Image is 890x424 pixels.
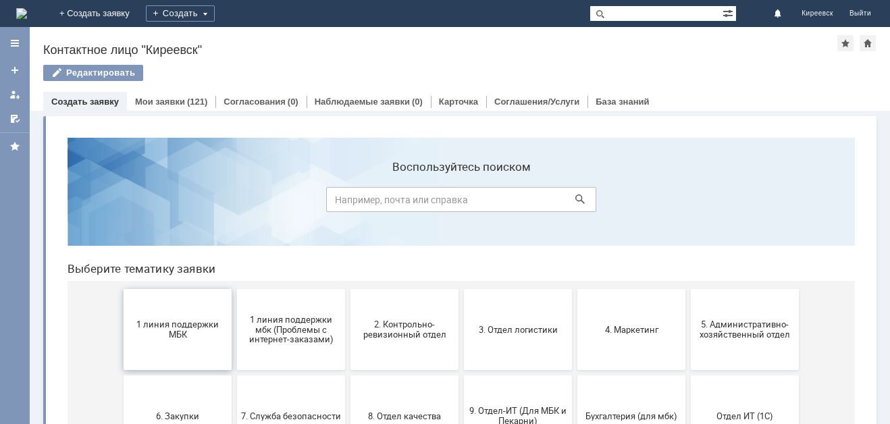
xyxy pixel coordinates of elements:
[184,284,284,294] span: 7. Служба безопасности
[11,135,798,149] header: Выберите тематику заявки
[180,248,288,329] button: 7. Служба безопасности
[521,248,629,329] button: Бухгалтерия (для мбк)
[4,84,26,105] a: Мои заявки
[184,370,284,380] span: Отдел-ИТ (Офис)
[67,162,175,243] button: 1 линия поддержки МБК
[412,97,423,107] div: (0)
[521,335,629,416] button: Это соглашение не активно!
[71,284,171,294] span: 6. Закупки
[494,97,579,107] a: Соглашения/Услуги
[146,5,215,22] div: Создать
[638,284,738,294] span: Отдел ИТ (1С)
[638,360,738,390] span: [PERSON_NAME]. Услуги ИТ для МБК (оформляет L1)
[860,35,876,51] div: Сделать домашней страницей
[298,192,398,213] span: 2. Контрольно-ревизионный отдел
[294,248,402,329] button: 8. Отдел качества
[288,97,298,107] div: (0)
[837,35,854,51] div: Добавить в избранное
[16,8,27,19] img: logo
[67,335,175,416] button: Отдел-ИТ (Битрикс24 и CRM)
[71,192,171,213] span: 1 линия поддержки МБК
[71,365,171,386] span: Отдел-ИТ (Битрикс24 и CRM)
[187,97,207,107] div: (121)
[407,162,515,243] button: 3. Отдел логистики
[269,60,540,85] input: Например, почта или справка
[43,43,837,57] div: Контактное лицо "Киреевск"
[184,187,284,217] span: 1 линия поддержки мбк (Проблемы с интернет-заказами)
[4,59,26,81] a: Создать заявку
[4,108,26,130] a: Мои согласования
[315,97,410,107] a: Наблюдаемые заявки
[634,248,742,329] button: Отдел ИТ (1С)
[638,192,738,213] span: 5. Административно-хозяйственный отдел
[521,162,629,243] button: 4. Маркетинг
[16,8,27,19] a: Перейти на домашнюю страницу
[525,365,625,386] span: Это соглашение не активно!
[67,248,175,329] button: 6. Закупки
[269,33,540,47] label: Воспользуйтесь поиском
[634,162,742,243] button: 5. Административно-хозяйственный отдел
[224,97,286,107] a: Согласования
[411,279,511,299] span: 9. Отдел-ИТ (Для МБК и Пекарни)
[294,335,402,416] button: Финансовый отдел
[525,197,625,207] span: 4. Маркетинг
[407,335,515,416] button: Франчайзинг
[596,97,649,107] a: База знаний
[180,335,288,416] button: Отдел-ИТ (Офис)
[411,370,511,380] span: Франчайзинг
[51,97,119,107] a: Создать заявку
[634,335,742,416] button: [PERSON_NAME]. Услуги ИТ для МБК (оформляет L1)
[298,284,398,294] span: 8. Отдел качества
[407,248,515,329] button: 9. Отдел-ИТ (Для МБК и Пекарни)
[802,9,833,18] span: Киреевск
[723,6,736,19] span: Расширенный поиск
[294,162,402,243] button: 2. Контрольно-ревизионный отдел
[439,97,478,107] a: Карточка
[298,370,398,380] span: Финансовый отдел
[411,197,511,207] span: 3. Отдел логистики
[525,284,625,294] span: Бухгалтерия (для мбк)
[135,97,185,107] a: Мои заявки
[180,162,288,243] button: 1 линия поддержки мбк (Проблемы с интернет-заказами)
